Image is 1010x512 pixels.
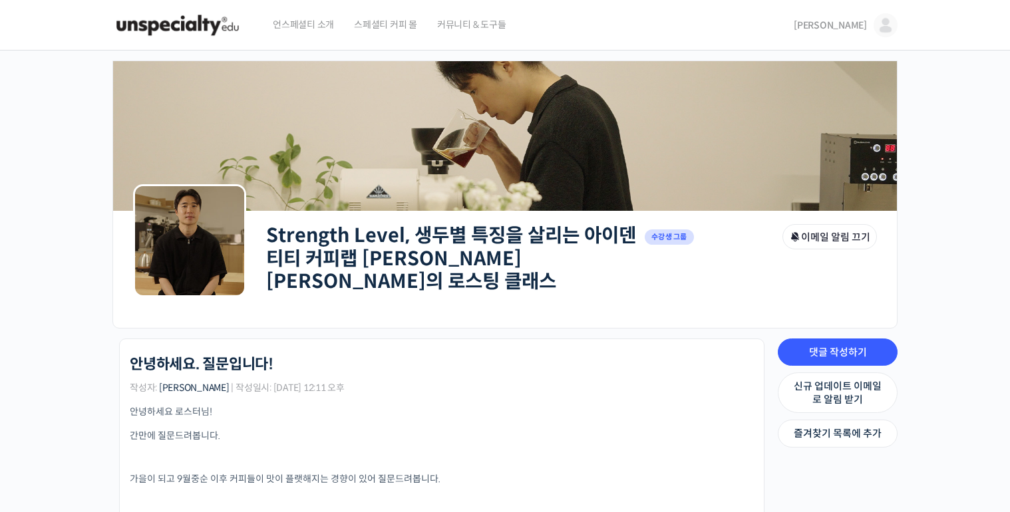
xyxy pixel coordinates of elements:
[794,19,867,31] span: [PERSON_NAME]
[130,405,754,419] p: 안녕하세요 로스터님!
[778,338,898,366] a: 댓글 작성하기
[130,429,754,443] p: 간만에 질문드려봅니다.
[130,472,754,486] p: 가을이 되고 9월중순 이후 커피들이 맛이 플랫해지는 경향이 있어 질문드려봅니다.
[130,383,345,392] span: 작성자: | 작성일시: [DATE] 12:11 오후
[778,372,898,413] a: 신규 업데이트 이메일로 알림 받기
[266,223,636,293] a: Strength Level, 생두별 특징을 살리는 아이덴티티 커피랩 [PERSON_NAME] [PERSON_NAME]의 로스팅 클래스
[159,382,230,394] a: [PERSON_NAME]
[778,420,898,448] a: 즐겨찾기 목록에 추가
[133,184,246,297] img: Group logo of Strength Level, 생두별 특징을 살리는 아이덴티티 커피랩 윤원균 대표의 로스팅 클래스
[645,229,694,245] span: 수강생 그룹
[782,224,877,249] button: 이메일 알림 끄기
[130,356,273,373] h1: 안녕하세요. 질문입니다!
